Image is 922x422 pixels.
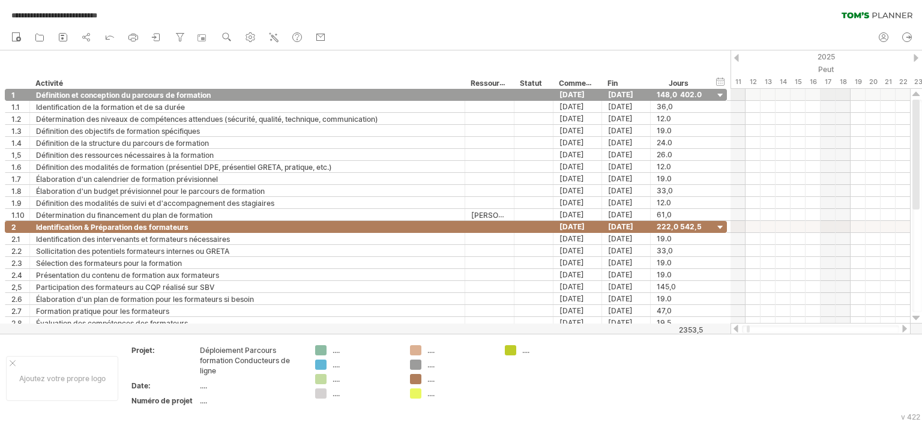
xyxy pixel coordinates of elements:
[765,77,772,86] font: 13
[36,103,185,112] font: Identification de la formation et de sa durée
[608,198,633,207] font: [DATE]
[657,222,678,231] font: 222,0
[836,76,851,88] div: Dimanche 18 mai 2025
[520,79,542,88] font: Statut
[131,381,151,390] font: Date:
[608,294,633,303] font: [DATE]
[657,306,672,315] font: 47,0
[657,102,673,111] font: 36,0
[36,127,200,136] font: Définition des objectifs de formation spécifiques
[559,306,584,315] font: [DATE]
[657,318,671,327] font: 19,5
[559,270,584,279] font: [DATE]
[806,76,821,88] div: Vendredi 16 mai 2025
[761,76,776,88] div: Mardi 13 mai 2025
[200,381,207,390] font: ....
[36,283,214,292] font: Participation des formateurs au CQP réalisé sur SBV
[559,294,584,303] font: [DATE]
[36,271,219,280] font: Présentation du contenu de formation aux formateurs
[855,77,862,86] font: 19
[11,91,15,100] font: 1
[11,211,25,220] font: 1.10
[36,199,274,208] font: Définition des modalités de suivi et d'accompagnement des stagiaires
[35,79,63,88] font: Activité
[333,389,340,398] font: ....
[881,76,896,88] div: Mercredi 21 mai 2025
[559,282,584,291] font: [DATE]
[657,198,671,207] font: 12.0
[746,76,761,88] div: Lundi 12 mai 2025
[559,126,584,135] font: [DATE]
[608,258,633,267] font: [DATE]
[657,270,672,279] font: 19.0
[608,162,633,171] font: [DATE]
[333,375,340,384] font: ....
[559,210,584,219] font: [DATE]
[559,186,584,195] font: [DATE]
[795,77,802,86] font: 15
[657,90,677,99] font: 148,0
[559,246,584,255] font: [DATE]
[559,258,584,267] font: [DATE]
[657,162,671,171] font: 12.0
[825,77,831,86] font: 17
[608,150,633,159] font: [DATE]
[608,90,633,99] font: [DATE]
[608,270,633,279] font: [DATE]
[36,319,188,328] font: Évaluation des compétences des formateurs
[608,234,633,243] font: [DATE]
[896,76,911,88] div: Jeudi 22 mai 2025
[522,346,529,355] font: ....
[36,163,332,172] font: Définition des modalités de formation (présentiel DPE, présentiel GRETA, pratique, etc.)
[559,102,584,111] font: [DATE]
[200,346,290,375] font: Déploiement Parcours formation Conducteurs de ligne
[657,282,676,291] font: 145,0
[669,79,688,88] font: Jours
[657,114,671,123] font: 12.0
[427,360,435,369] font: ....
[559,198,584,207] font: [DATE]
[608,186,633,195] font: [DATE]
[866,76,881,88] div: Mardi 20 mai 2025
[608,282,633,291] font: [DATE]
[851,76,866,88] div: Lundi 19 mai 2025
[559,78,601,88] font: Commencer
[19,374,106,383] font: Ajoutez votre propre logo
[36,139,209,148] font: Définition de la structure du parcours de formation
[427,389,435,398] font: ....
[427,375,435,384] font: ....
[36,211,212,220] font: Détermination du financement du plan de formation
[559,138,584,147] font: [DATE]
[657,234,672,243] font: 19.0
[735,77,741,86] font: 11
[608,306,633,315] font: [DATE]
[131,396,193,405] font: Numéro de projet
[679,325,703,334] font: 2353,5
[11,307,22,316] font: 2.7
[657,186,673,195] font: 33,0
[791,76,806,88] div: Jeudi 15 mai 2025
[11,163,22,172] font: 1.6
[776,76,791,88] div: Mercredi 14 mai 2025
[657,258,672,267] font: 19.0
[818,65,834,74] font: Peut
[608,222,633,231] font: [DATE]
[11,271,22,280] font: 2.4
[608,126,633,135] font: [DATE]
[36,187,265,196] font: Élaboration d'un budget prévisionnel pour le parcours de formation
[11,139,22,148] font: 1.4
[36,115,378,124] font: Détermination des niveaux de compétences attendues (sécurité, qualité, technique, communication)
[750,77,757,86] font: 12
[731,76,746,88] div: Dimanche 11 mai 2025
[471,78,508,88] font: Ressource
[11,295,22,304] font: 2.6
[11,223,16,232] font: 2
[657,174,672,183] font: 19.0
[607,79,618,88] font: Fin
[821,76,836,88] div: Samedi 17 mai 2025
[559,234,584,243] font: [DATE]
[36,175,218,184] font: Élaboration d'un calendrier de formation prévisionnel
[11,187,22,196] font: 1.8
[11,127,22,136] font: 1.3
[559,222,585,231] font: [DATE]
